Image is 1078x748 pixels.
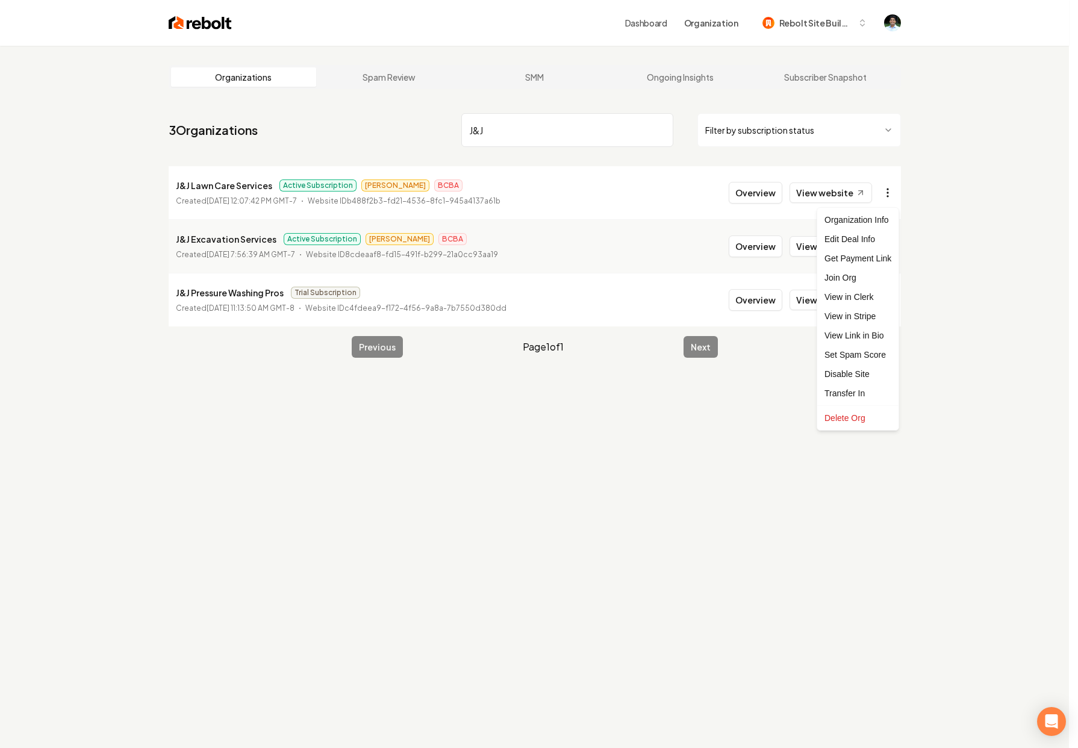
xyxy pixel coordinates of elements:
[820,287,896,307] a: View in Clerk
[820,210,896,229] div: Organization Info
[820,345,896,364] div: Set Spam Score
[820,384,896,403] div: Transfer In
[820,229,896,249] div: Edit Deal Info
[820,307,896,326] a: View in Stripe
[820,326,896,345] a: View Link in Bio
[820,364,896,384] div: Disable Site
[820,408,896,428] div: Delete Org
[820,249,896,268] div: Get Payment Link
[820,268,896,287] div: Join Org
